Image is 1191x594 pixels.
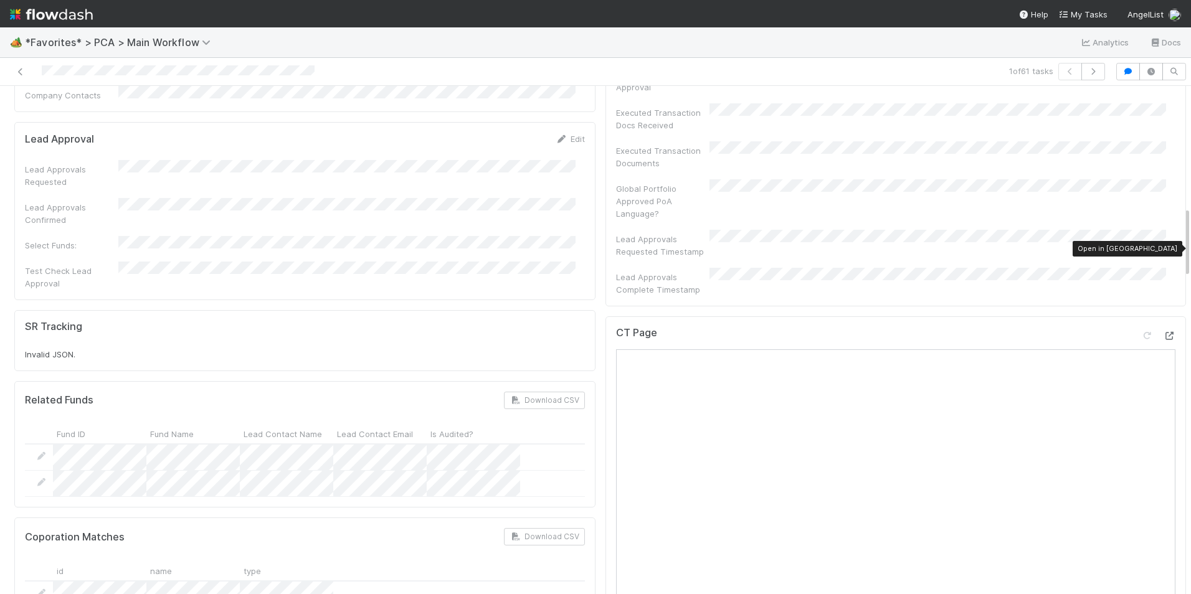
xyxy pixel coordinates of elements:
[146,560,240,580] div: name
[1127,9,1164,19] span: AngelList
[616,182,709,220] div: Global Portfolio Approved PoA Language?
[616,233,709,258] div: Lead Approvals Requested Timestamp
[53,424,146,443] div: Fund ID
[504,528,585,545] button: Download CSV
[25,89,118,101] div: Company Contacts
[616,271,709,296] div: Lead Approvals Complete Timestamp
[1018,8,1048,21] div: Help
[25,163,118,188] div: Lead Approvals Requested
[25,531,125,544] h5: Coporation Matches
[25,348,585,361] div: Invalid JSON.
[146,424,240,443] div: Fund Name
[53,560,146,580] div: id
[10,37,22,47] span: 🏕️
[616,327,657,339] h5: CT Page
[25,239,118,252] div: Select Funds:
[25,133,94,146] h5: Lead Approval
[1009,65,1053,77] span: 1 of 61 tasks
[25,36,217,49] span: *Favorites* > PCA > Main Workflow
[427,424,520,443] div: Is Audited?
[25,321,82,333] h5: SR Tracking
[1058,8,1108,21] a: My Tasks
[240,560,333,580] div: type
[333,424,427,443] div: Lead Contact Email
[25,394,93,407] h5: Related Funds
[10,4,93,25] img: logo-inverted-e16ddd16eac7371096b0.svg
[1058,9,1108,19] span: My Tasks
[25,201,118,226] div: Lead Approvals Confirmed
[616,144,709,169] div: Executed Transaction Documents
[556,134,585,144] a: Edit
[25,265,118,290] div: Test Check Lead Approval
[1080,35,1129,50] a: Analytics
[616,106,709,131] div: Executed Transaction Docs Received
[504,392,585,409] button: Download CSV
[1149,35,1181,50] a: Docs
[1169,9,1181,21] img: avatar_487f705b-1efa-4920-8de6-14528bcda38c.png
[240,424,333,443] div: Lead Contact Name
